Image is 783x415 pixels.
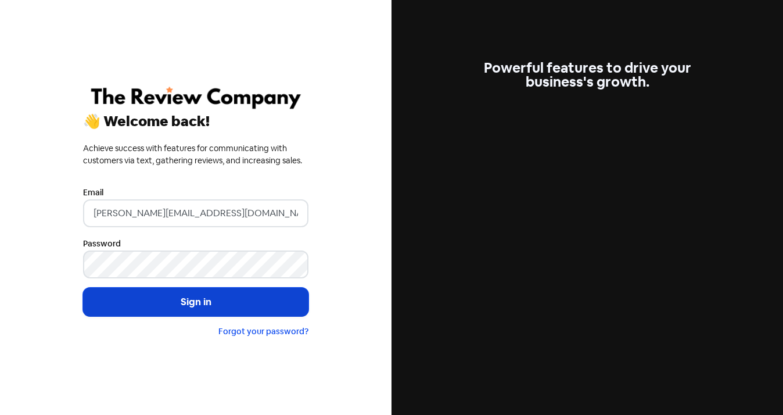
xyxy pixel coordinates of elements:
div: Achieve success with features for communicating with customers via text, gathering reviews, and i... [83,142,308,167]
a: Forgot your password? [218,326,308,337]
button: Sign in [83,288,308,317]
input: Enter your email address... [83,199,308,227]
label: Email [83,187,103,199]
label: Password [83,238,121,250]
div: 👋 Welcome back! [83,115,308,128]
div: Powerful features to drive your business's growth. [475,61,700,89]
